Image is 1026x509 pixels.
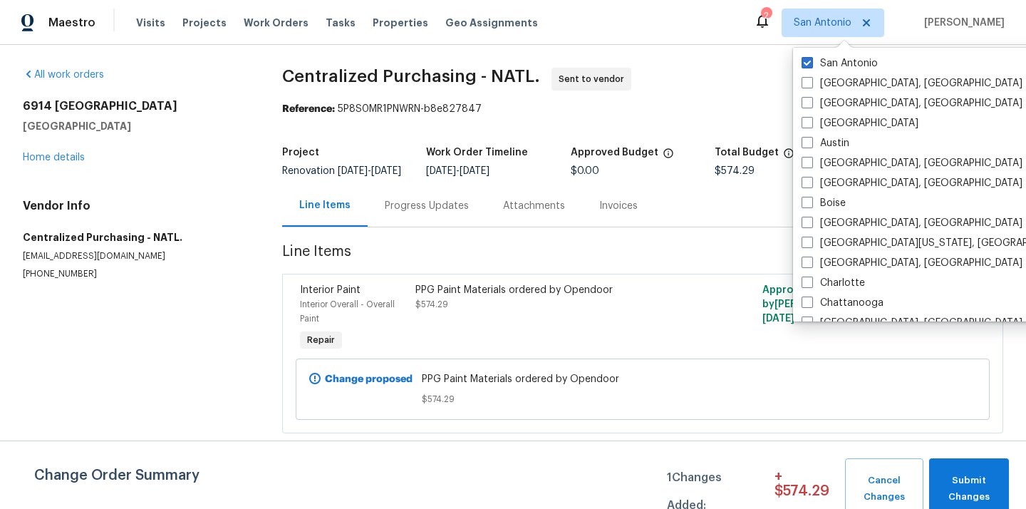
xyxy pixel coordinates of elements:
[23,153,85,163] a: Home details
[48,16,95,30] span: Maestro
[325,374,413,384] b: Change proposed
[23,119,248,133] h5: [GEOGRAPHIC_DATA]
[415,300,448,309] span: $574.29
[23,70,104,80] a: All work orders
[802,136,849,150] label: Austin
[415,283,696,297] div: PPG Paint Materials ordered by Opendoor
[244,16,309,30] span: Work Orders
[936,473,1002,505] span: Submit Changes
[762,285,868,324] span: Approved by [PERSON_NAME] on
[802,156,1022,170] label: [GEOGRAPHIC_DATA], [GEOGRAPHIC_DATA]
[802,96,1022,110] label: [GEOGRAPHIC_DATA], [GEOGRAPHIC_DATA]
[426,166,489,176] span: -
[338,166,368,176] span: [DATE]
[802,276,865,290] label: Charlotte
[136,16,165,30] span: Visits
[559,72,630,86] span: Sent to vendor
[503,199,565,213] div: Attachments
[385,199,469,213] div: Progress Updates
[282,166,401,176] span: Renovation
[282,245,927,271] span: Line Items
[373,16,428,30] span: Properties
[802,56,878,71] label: San Antonio
[282,104,335,114] b: Reference:
[762,314,794,324] span: [DATE]
[599,199,638,213] div: Invoices
[23,230,248,245] h5: Centralized Purchasing - NATL.
[794,16,851,30] span: San Antonio
[23,268,248,280] p: [PHONE_NUMBER]
[326,18,356,28] span: Tasks
[300,300,395,323] span: Interior Overall - Overall Paint
[802,216,1022,230] label: [GEOGRAPHIC_DATA], [GEOGRAPHIC_DATA]
[426,166,456,176] span: [DATE]
[23,99,248,113] h2: 6914 [GEOGRAPHIC_DATA]
[571,166,599,176] span: $0.00
[300,285,361,295] span: Interior Paint
[802,316,1022,330] label: [GEOGRAPHIC_DATA], [GEOGRAPHIC_DATA]
[445,16,538,30] span: Geo Assignments
[282,102,1003,116] div: 5P8S0MR1PNWRN-b8e827847
[802,196,846,210] label: Boise
[802,176,1022,190] label: [GEOGRAPHIC_DATA], [GEOGRAPHIC_DATA]
[715,166,755,176] span: $574.29
[282,148,319,158] h5: Project
[23,250,248,262] p: [EMAIL_ADDRESS][DOMAIN_NAME]
[422,392,864,406] span: $574.29
[23,199,248,213] h4: Vendor Info
[715,148,779,158] h5: Total Budget
[371,166,401,176] span: [DATE]
[852,473,916,505] span: Cancel Changes
[571,148,658,158] h5: Approved Budget
[802,256,1022,270] label: [GEOGRAPHIC_DATA], [GEOGRAPHIC_DATA]
[802,76,1022,91] label: [GEOGRAPHIC_DATA], [GEOGRAPHIC_DATA]
[918,16,1005,30] span: [PERSON_NAME]
[182,16,227,30] span: Projects
[338,166,401,176] span: -
[802,296,883,310] label: Chattanooga
[663,148,674,166] span: The total cost of line items that have been approved by both Opendoor and the Trade Partner. This...
[460,166,489,176] span: [DATE]
[783,148,794,166] span: The total cost of line items that have been proposed by Opendoor. This sum includes line items th...
[426,148,528,158] h5: Work Order Timeline
[422,372,864,386] span: PPG Paint Materials ordered by Opendoor
[802,116,918,130] label: [GEOGRAPHIC_DATA]
[299,198,351,212] div: Line Items
[282,68,540,85] span: Centralized Purchasing - NATL.
[301,333,341,347] span: Repair
[761,9,771,23] div: 2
